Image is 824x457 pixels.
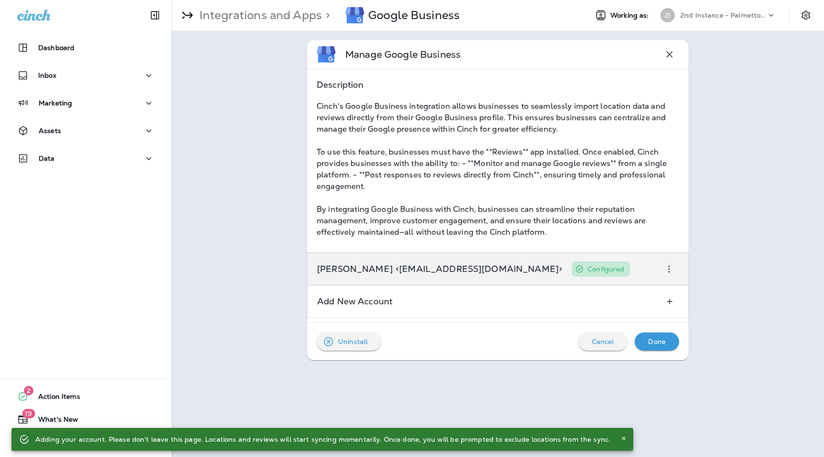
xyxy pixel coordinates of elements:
[592,338,614,345] p: Cancel
[39,155,55,162] p: Data
[39,99,72,107] p: Marketing
[10,66,162,85] button: Inbox
[587,265,624,273] p: Configured
[10,149,162,168] button: Data
[38,44,74,52] p: Dashboard
[10,93,162,113] button: Marketing
[317,45,336,64] img: Google Business
[317,265,562,273] p: [PERSON_NAME] <[EMAIL_ADDRESS][DOMAIN_NAME]>
[10,410,162,429] button: 19What's New
[368,8,460,22] div: Google Business
[24,386,33,395] span: 2
[618,433,629,444] button: Close
[345,6,364,25] img: Google Business
[10,121,162,140] button: Assets
[797,7,814,24] button: Settings
[35,431,610,448] div: Adding your account. Please don't leave this page. Locations and reviews will start syncing momen...
[610,11,651,20] span: Working as:
[10,38,162,57] button: Dashboard
[317,79,679,91] p: Description
[29,415,78,427] span: What's New
[680,11,766,19] p: 2nd Instance - Palmetto Exterminators LLC
[10,433,162,452] button: Support
[338,338,368,345] p: Uninstall
[635,332,679,351] button: Done
[660,8,675,22] div: 2I
[317,332,381,351] button: Uninstall
[142,6,168,25] button: Collapse Sidebar
[22,409,35,418] span: 19
[196,8,322,22] p: Integrations and Apps
[578,332,628,351] button: Cancel
[317,101,679,238] div: Cinch's Google Business integration allows businesses to seamlessly import location data and revi...
[29,393,80,404] span: Action Items
[572,261,629,277] div: You have configured this credential. Click to edit it
[317,298,392,305] p: Add New Account
[39,127,61,135] p: Assets
[661,293,679,310] button: Add New Account
[648,338,666,345] p: Done
[10,387,162,406] button: 2Action Items
[322,8,330,22] p: >
[38,72,56,79] p: Inbox
[345,48,461,61] p: Manage Google Business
